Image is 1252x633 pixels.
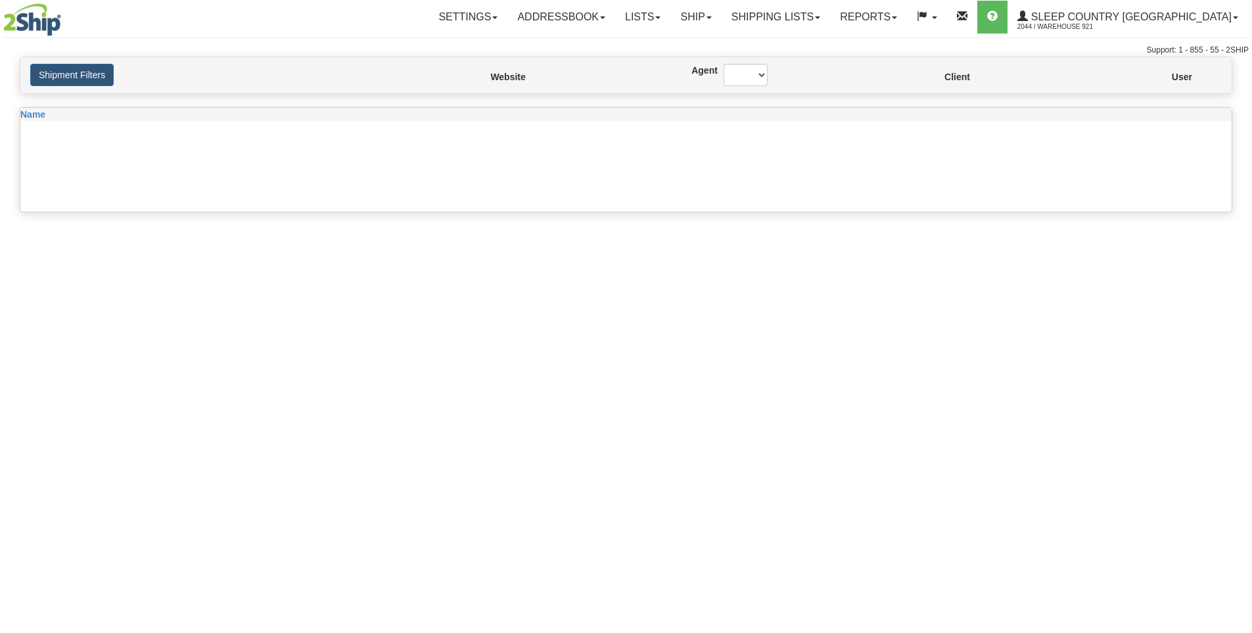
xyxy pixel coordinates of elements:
span: Name [20,109,45,120]
span: Sleep Country [GEOGRAPHIC_DATA] [1028,11,1232,22]
img: logo2044.jpg [3,3,61,36]
div: Support: 1 - 855 - 55 - 2SHIP [3,45,1249,56]
a: Lists [615,1,670,34]
a: Ship [670,1,721,34]
label: Website [490,70,496,83]
a: Addressbook [507,1,615,34]
a: Shipping lists [722,1,830,34]
label: Client [944,70,946,83]
a: Sleep Country [GEOGRAPHIC_DATA] 2044 / Warehouse 921 [1008,1,1248,34]
label: Agent [691,64,704,77]
span: 2044 / Warehouse 921 [1017,20,1116,34]
button: Shipment Filters [30,64,114,86]
a: Reports [830,1,907,34]
a: Settings [429,1,507,34]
